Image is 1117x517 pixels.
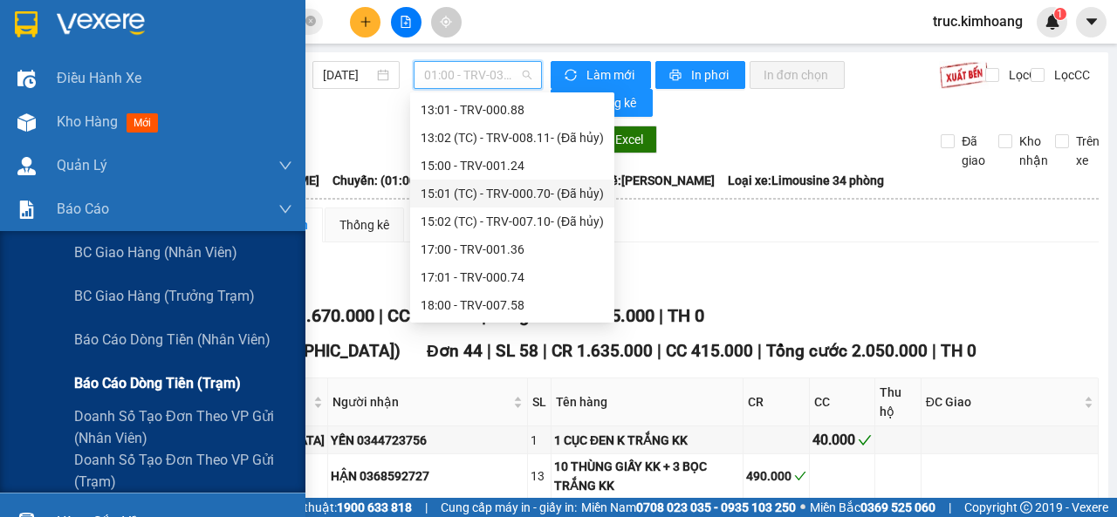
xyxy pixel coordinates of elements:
[919,10,1037,32] span: truc.kimhoang
[949,498,951,517] span: |
[74,241,237,263] span: BC giao hàng (nhân viên)
[750,61,845,89] button: In đơn chọn
[104,113,184,130] span: NHẬN BXMT
[74,372,241,394] span: Báo cáo dòng tiền (trạm)
[531,431,548,450] div: 1
[858,433,872,447] span: check
[1002,65,1047,85] span: Lọc CR
[7,34,255,67] p: GỬI:
[766,341,928,361] span: Tổng cước 2.050.000
[939,61,989,89] img: 9k=
[926,392,1080,412] span: ĐC Giao
[1012,132,1055,170] span: Kho nhận
[860,500,935,514] strong: 0369 525 060
[379,305,383,326] span: |
[668,305,704,326] span: TH 0
[74,449,292,493] span: Doanh số tạo đơn theo VP gửi (trạm)
[669,69,684,83] span: printer
[427,341,483,361] span: Đơn 44
[391,7,421,37] button: file-add
[57,67,141,89] span: Điều hành xe
[586,130,643,149] span: Xuất Excel
[487,341,491,361] span: |
[554,457,740,495] div: 10 THÙNG GIẤY KK + 3 BỌC TRẮNG KK
[1054,8,1066,20] sup: 1
[941,341,977,361] span: TH 0
[7,75,255,92] p: NHẬN:
[42,113,184,130] span: CỔ CHIÊN
[552,378,744,426] th: Tên hàng
[496,341,538,361] span: SL 58
[323,65,373,85] input: 12/10/2025
[7,113,184,130] span: GIAO:
[57,198,109,220] span: Báo cáo
[810,498,935,517] span: Miền Bắc
[58,10,202,26] strong: BIÊN NHẬN GỬI HÀNG
[278,159,292,173] span: down
[421,212,604,231] div: 15:02 (TC) - TRV-007.10 - (Đã hủy)
[15,11,38,37] img: logo-vxr
[278,202,292,216] span: down
[744,378,810,426] th: CR
[424,62,531,88] span: 01:00 - TRV-030.15
[421,128,604,147] div: 13:02 (TC) - TRV-008.11 - (Đã hủy)
[531,466,548,486] div: 13
[431,7,462,37] button: aim
[1076,7,1107,37] button: caret-down
[440,16,452,28] span: aim
[1069,132,1107,170] span: Trên xe
[17,70,36,88] img: warehouse-icon
[543,341,547,361] span: |
[1084,14,1100,30] span: caret-down
[350,7,380,37] button: plus
[49,75,175,92] span: VP [PERSON_NAME]
[7,34,162,67] span: VP [PERSON_NAME] ([GEOGRAPHIC_DATA]) -
[421,296,604,315] div: 18:00 - TRV-007.58
[74,329,271,350] span: Báo cáo dòng tiền (nhân viên)
[421,156,604,175] div: 15:00 - TRV-001.24
[93,94,134,111] span: TRINH
[1045,14,1060,30] img: icon-new-feature
[552,341,653,361] span: CR 1.635.000
[331,466,524,486] div: HẬN 0368592727
[337,500,412,514] strong: 1900 633 818
[955,132,992,170] span: Đã giao
[7,94,134,111] span: 0916700979 -
[666,341,753,361] span: CC 415.000
[565,69,579,83] span: sync
[387,305,477,326] span: CC 415.000
[728,171,884,190] span: Loại xe: Limousine 34 phòng
[305,14,316,31] span: close-circle
[932,341,936,361] span: |
[554,431,740,450] div: 1 CỤC ĐEN K TRẮNG KK
[875,378,922,426] th: Thu hộ
[691,65,731,85] span: In phơi
[421,100,604,119] div: 13:01 - TRV-000.88
[339,215,389,235] div: Thống kê
[757,341,762,361] span: |
[74,405,292,449] span: Doanh số tạo đơn theo VP gửi (nhân viên)
[57,154,107,176] span: Quản Lý
[400,16,412,28] span: file-add
[270,305,374,326] span: CR 1.670.000
[551,89,653,117] button: bar-chartThống kê
[251,498,412,517] span: Hỗ trợ kỹ thuật:
[421,240,604,259] div: 17:00 - TRV-001.36
[746,466,806,486] div: 490.000
[551,61,651,89] button: syncLàm mới
[800,504,805,511] span: ⚪️
[421,184,604,203] div: 15:01 (TC) - TRV-000.70 - (Đã hủy)
[1047,65,1093,85] span: Lọc CC
[655,61,745,89] button: printerIn phơi
[305,16,316,26] span: close-circle
[421,268,604,287] div: 17:01 - TRV-000.74
[57,113,118,130] span: Kho hàng
[425,498,428,517] span: |
[127,113,158,133] span: mới
[332,392,510,412] span: Người nhận
[585,171,715,190] span: Tài xế: [PERSON_NAME]
[810,378,875,426] th: CC
[17,157,36,175] img: warehouse-icon
[581,498,796,517] span: Miền Nam
[17,201,36,219] img: solution-icon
